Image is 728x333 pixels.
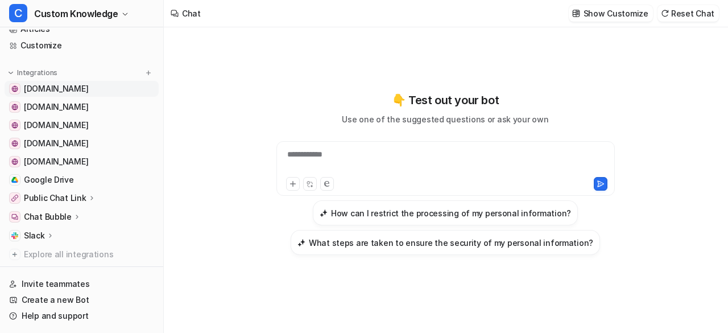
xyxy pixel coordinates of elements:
[5,276,159,292] a: Invite teammates
[11,176,18,183] img: Google Drive
[291,230,600,255] button: What steps are taken to ensure the security of my personal information?What steps are taken to en...
[24,211,72,223] p: Chat Bubble
[24,101,88,113] span: [DOMAIN_NAME]
[572,9,580,18] img: customize
[9,4,27,22] span: C
[11,232,18,239] img: Slack
[11,213,18,220] img: Chat Bubble
[661,9,669,18] img: reset
[24,138,88,149] span: [DOMAIN_NAME]
[24,174,74,186] span: Google Drive
[5,117,159,133] a: teamassurance.com[DOMAIN_NAME]
[5,67,61,79] button: Integrations
[9,249,20,260] img: explore all integrations
[24,120,88,131] span: [DOMAIN_NAME]
[5,172,159,188] a: Google DriveGoogle Drive
[11,122,18,129] img: teamassurance.com
[5,99,159,115] a: teamassurance.elevio.help[DOMAIN_NAME]
[11,104,18,110] img: teamassurance.elevio.help
[144,69,152,77] img: menu_add.svg
[17,68,57,77] p: Integrations
[182,7,201,19] div: Chat
[309,237,593,249] h3: What steps are taken to ensure the security of my personal information?
[5,308,159,324] a: Help and support
[5,292,159,308] a: Create a new Bot
[11,140,18,147] img: learn.teamassurance.com
[331,207,571,219] h3: How can I restrict the processing of my personal information?
[342,113,548,125] p: Use one of the suggested questions or ask your own
[320,209,328,217] img: How can I restrict the processing of my personal information?
[657,5,719,22] button: Reset Chat
[5,81,159,97] a: blog.teamassurance.com[DOMAIN_NAME]
[584,7,648,19] p: Show Customize
[34,6,118,22] span: Custom Knowledge
[24,156,88,167] span: [DOMAIN_NAME]
[24,83,88,94] span: [DOMAIN_NAME]
[5,154,159,170] a: app.elev.io[DOMAIN_NAME]
[5,38,159,54] a: Customize
[297,239,305,247] img: What steps are taken to ensure the security of my personal information?
[24,245,154,264] span: Explore all integrations
[7,69,15,77] img: expand menu
[5,246,159,262] a: Explore all integrations
[569,5,653,22] button: Show Customize
[392,92,499,109] p: 👇 Test out your bot
[24,230,45,241] p: Slack
[313,200,578,225] button: How can I restrict the processing of my personal information?How can I restrict the processing of...
[11,85,18,92] img: blog.teamassurance.com
[24,192,86,204] p: Public Chat Link
[5,135,159,151] a: learn.teamassurance.com[DOMAIN_NAME]
[11,158,18,165] img: app.elev.io
[11,195,18,202] img: Public Chat Link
